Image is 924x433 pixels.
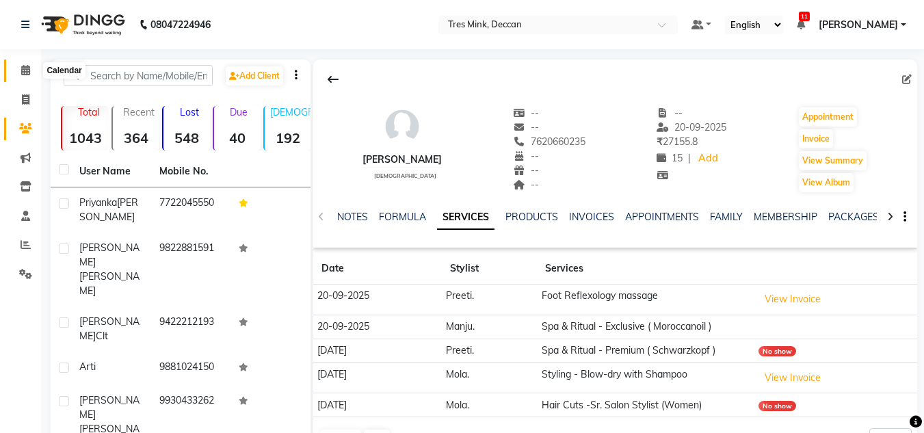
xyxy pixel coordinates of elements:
strong: 364 [113,129,159,146]
span: [PERSON_NAME] [79,270,140,297]
th: Date [313,253,442,285]
th: User Name [71,156,151,187]
span: 15 [657,152,683,164]
div: No show [758,401,796,411]
span: ₹ [657,135,663,148]
span: -- [513,107,539,119]
button: View Invoice [758,289,827,310]
td: [DATE] [313,339,442,363]
th: Mobile No. [151,156,231,187]
a: NOTES [337,211,368,223]
span: -- [513,121,539,133]
a: FORMULA [379,211,426,223]
img: avatar [382,106,423,147]
span: arti [79,360,96,373]
strong: 40 [214,129,261,146]
strong: 548 [163,129,210,146]
strong: 1043 [62,129,109,146]
td: 7722045550 [151,187,231,233]
td: Manju. [442,315,538,339]
td: 20-09-2025 [313,285,442,315]
th: Services [537,253,754,285]
button: View Summary [799,151,867,170]
a: SERVICES [437,205,494,230]
p: [DEMOGRAPHIC_DATA] [270,106,311,118]
span: -- [657,107,683,119]
a: INVOICES [569,211,614,223]
span: [PERSON_NAME] [79,315,140,342]
button: Invoice [799,129,833,148]
input: Search by Name/Mobile/Email/Code [64,65,213,86]
span: 20-09-2025 [657,121,726,133]
a: FAMILY [710,211,743,223]
p: Total [68,106,109,118]
td: Spa & Ritual - Premium ( Schwarzkopf ) [537,339,754,363]
span: clt [96,330,108,342]
strong: 192 [265,129,311,146]
a: MEMBERSHIP [754,211,817,223]
td: 9422212193 [151,306,231,352]
button: View Invoice [758,367,827,389]
div: Back to Client [319,66,347,92]
td: Mola. [442,363,538,393]
p: Recent [118,106,159,118]
a: APPOINTMENTS [625,211,699,223]
td: [DATE] [313,363,442,393]
td: 20-09-2025 [313,315,442,339]
img: logo [35,5,129,44]
span: -- [513,164,539,176]
p: Lost [169,106,210,118]
td: Mola. [442,393,538,417]
span: [DEMOGRAPHIC_DATA] [374,172,436,179]
span: 11 [799,12,810,21]
td: Styling - Blow-dry with Shampoo [537,363,754,393]
span: Priyanka [79,196,117,209]
a: Add Client [226,66,283,86]
span: [PERSON_NAME] [79,394,140,421]
div: [PERSON_NAME] [362,153,442,167]
td: 9822881591 [151,233,231,306]
a: PACKAGES [828,211,879,223]
a: 11 [797,18,805,31]
td: Foot Reflexology massage [537,285,754,315]
td: [DATE] [313,393,442,417]
span: 7620660235 [513,135,585,148]
span: -- [513,179,539,191]
div: Calendar [43,62,85,79]
button: Appointment [799,107,857,127]
button: View Album [799,173,854,192]
span: -- [513,150,539,162]
div: No show [758,346,796,356]
a: Add [696,149,720,168]
b: 08047224946 [150,5,211,44]
td: Preeti. [442,339,538,363]
a: PRODUCTS [505,211,558,223]
td: Hair Cuts -Sr. Salon Stylist (Women) [537,393,754,417]
th: Stylist [442,253,538,285]
td: 9881024150 [151,352,231,385]
td: Spa & Ritual - Exclusive ( Moroccanoil ) [537,315,754,339]
span: | [688,151,691,166]
span: [PERSON_NAME] [79,241,140,268]
span: [PERSON_NAME] [819,18,898,32]
p: Due [217,106,261,118]
td: Preeti. [442,285,538,315]
span: 27155.8 [657,135,698,148]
